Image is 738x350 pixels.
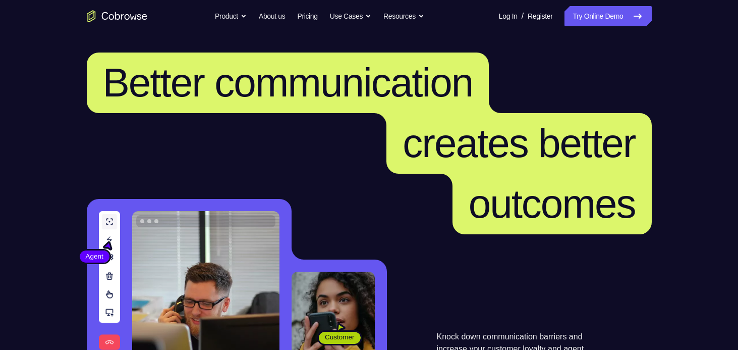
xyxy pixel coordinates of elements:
a: About us [259,6,285,26]
a: Go to the home page [87,10,147,22]
img: A series of tools used in co-browsing sessions [99,211,120,350]
span: outcomes [469,181,636,226]
span: Agent [80,252,109,262]
span: creates better [403,121,635,166]
span: Customer [319,332,361,342]
a: Try Online Demo [564,6,651,26]
a: Log In [499,6,518,26]
button: Product [215,6,247,26]
a: Register [528,6,552,26]
span: Better communication [103,60,473,105]
button: Use Cases [330,6,371,26]
span: / [522,10,524,22]
button: Resources [383,6,424,26]
a: Pricing [297,6,317,26]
